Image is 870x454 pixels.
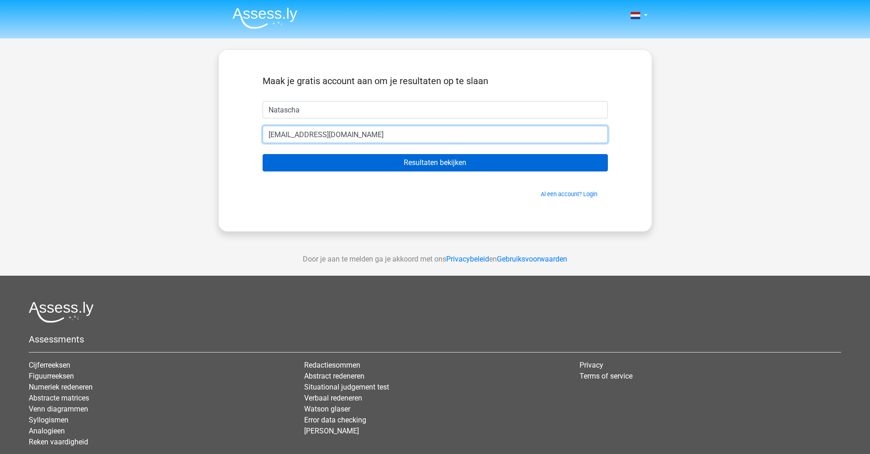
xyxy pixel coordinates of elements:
[304,416,366,424] a: Error data checking
[29,427,65,435] a: Analogieen
[304,383,389,391] a: Situational judgement test
[304,394,362,402] a: Verbaal redeneren
[29,361,70,369] a: Cijferreeksen
[304,372,364,380] a: Abstract redeneren
[263,75,608,86] h5: Maak je gratis account aan om je resultaten op te slaan
[580,361,603,369] a: Privacy
[29,383,93,391] a: Numeriek redeneren
[232,7,297,29] img: Assessly
[29,394,89,402] a: Abstracte matrices
[29,438,88,446] a: Reken vaardigheid
[304,361,360,369] a: Redactiesommen
[304,405,350,413] a: Watson glaser
[263,126,608,143] input: Email
[541,191,597,198] a: Al een account? Login
[580,372,633,380] a: Terms of service
[446,255,489,263] a: Privacybeleid
[29,372,74,380] a: Figuurreeksen
[29,334,841,345] h5: Assessments
[263,154,608,171] input: Resultaten bekijken
[29,416,69,424] a: Syllogismen
[304,427,359,435] a: [PERSON_NAME]
[29,405,88,413] a: Venn diagrammen
[29,301,94,323] img: Assessly logo
[497,255,567,263] a: Gebruiksvoorwaarden
[263,101,608,118] input: Voornaam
